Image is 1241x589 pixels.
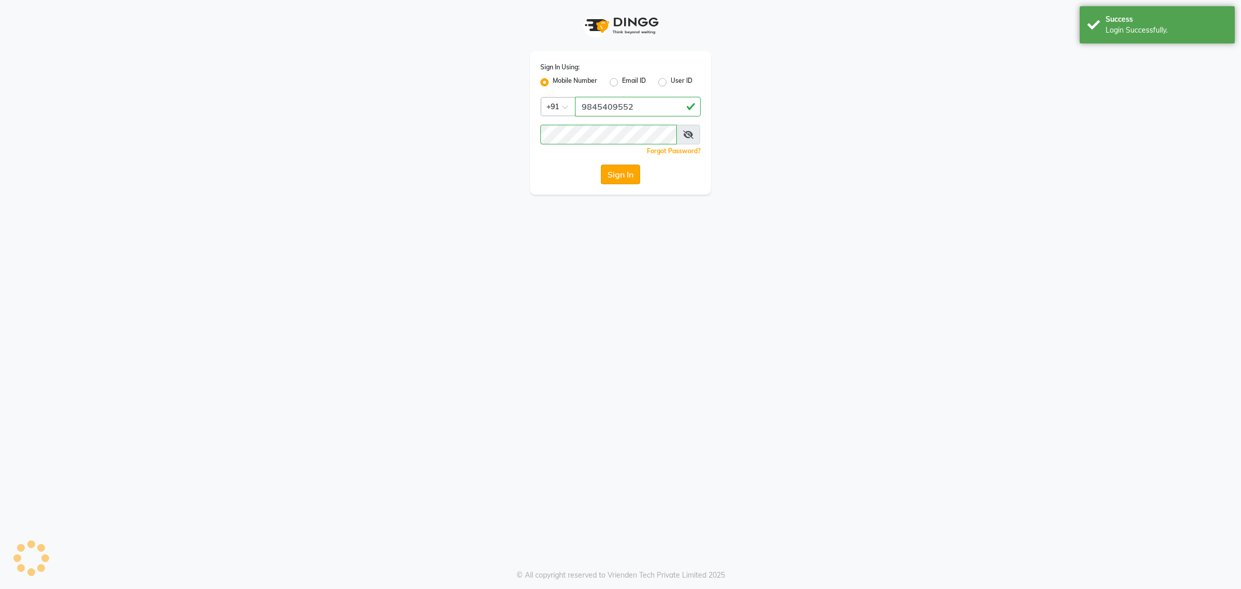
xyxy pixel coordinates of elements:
div: Login Successfully. [1106,25,1227,36]
label: Mobile Number [553,76,597,89]
a: Forgot Password? [647,147,701,155]
button: Sign In [601,165,640,184]
input: Username [540,125,677,144]
label: Email ID [622,76,646,89]
input: Username [575,97,701,116]
label: User ID [671,76,692,89]
label: Sign In Using: [540,63,580,72]
img: logo1.svg [579,10,662,41]
div: Success [1106,14,1227,25]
